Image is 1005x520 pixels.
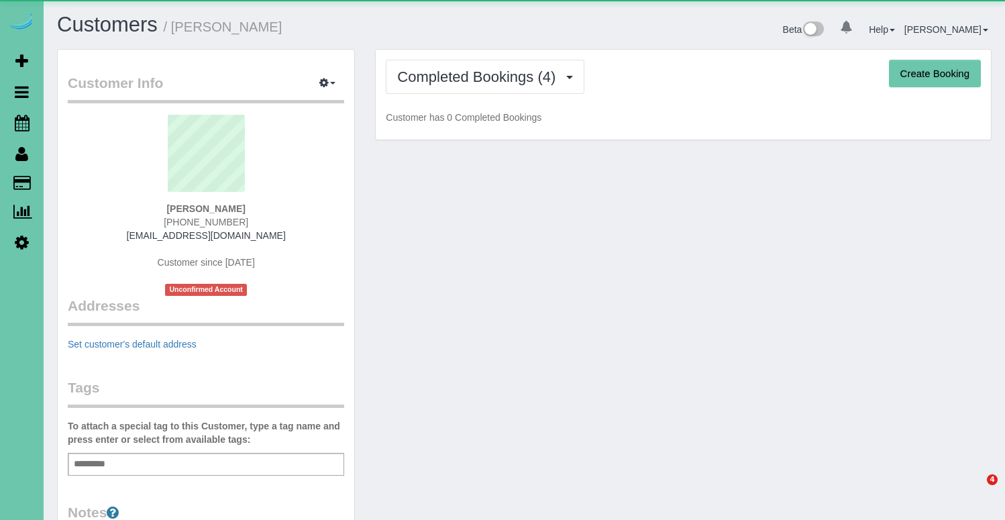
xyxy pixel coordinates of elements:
span: Completed Bookings (4) [397,68,562,85]
a: [EMAIL_ADDRESS][DOMAIN_NAME] [127,230,286,241]
button: Completed Bookings (4) [386,60,584,94]
button: Create Booking [889,60,981,88]
span: [PHONE_NUMBER] [164,217,248,227]
a: Beta [783,24,825,35]
legend: Tags [68,378,344,408]
img: New interface [802,21,824,39]
a: Help [869,24,895,35]
a: [PERSON_NAME] [904,24,988,35]
small: / [PERSON_NAME] [164,19,282,34]
span: 4 [987,474,998,485]
a: Set customer's default address [68,339,197,350]
label: To attach a special tag to this Customer, type a tag name and press enter or select from availabl... [68,419,344,446]
a: Customers [57,13,158,36]
iframe: Intercom live chat [959,474,992,507]
img: Automaid Logo [8,13,35,32]
strong: [PERSON_NAME] [166,203,245,214]
span: Unconfirmed Account [165,284,247,295]
legend: Customer Info [68,73,344,103]
span: Customer since [DATE] [158,257,255,268]
p: Customer has 0 Completed Bookings [386,111,981,124]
